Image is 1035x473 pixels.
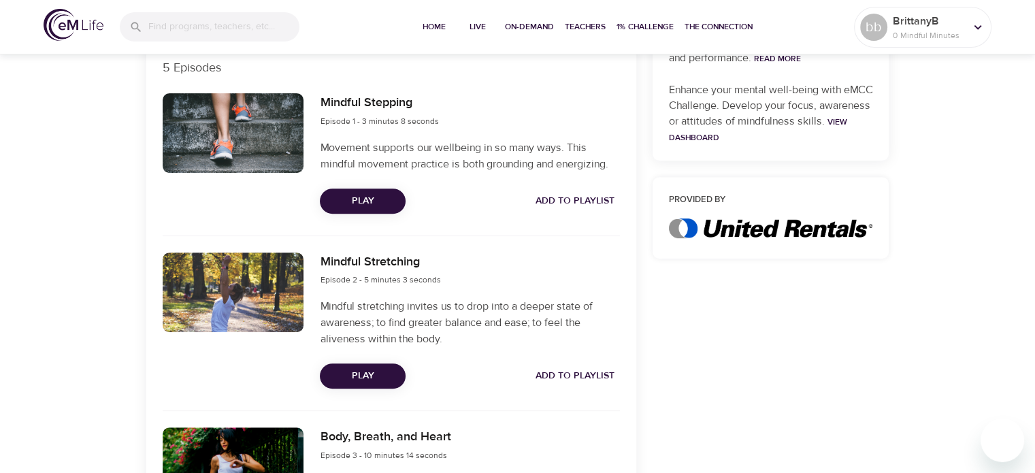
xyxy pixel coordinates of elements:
a: Read More [754,53,801,64]
button: Play [320,189,406,214]
span: Episode 2 - 5 minutes 3 seconds [320,274,440,285]
button: Add to Playlist [530,363,620,389]
span: Live [461,20,494,34]
p: Movement supports our wellbeing in so many ways. This mindful movement practice is both grounding... [320,140,619,172]
span: Add to Playlist [536,368,614,385]
img: United%20Rentals%202.jpg [669,218,873,238]
iframe: Button to launch messaging window [981,419,1024,462]
p: BrittanyB [893,13,965,29]
span: Episode 3 - 10 minutes 14 seconds [320,450,446,461]
span: Home [418,20,450,34]
span: The Connection [685,20,753,34]
img: logo [44,9,103,41]
h6: Body, Breath, and Heart [320,427,450,447]
p: 5 Episodes [163,59,620,77]
span: Play [331,368,395,385]
p: Mindful stretching invites us to drop into a deeper state of awareness; to find greater balance a... [320,298,619,347]
button: Play [320,363,406,389]
span: Play [331,193,395,210]
h6: Provided by [669,193,873,208]
span: 1% Challenge [617,20,674,34]
input: Find programs, teachers, etc... [148,12,299,42]
span: Teachers [565,20,606,34]
h6: Mindful Stretching [320,252,440,272]
a: View Dashboard [669,116,847,143]
button: Add to Playlist [530,189,620,214]
span: Add to Playlist [536,193,614,210]
p: 0 Mindful Minutes [893,29,965,42]
h6: Mindful Stepping [320,93,438,113]
span: On-Demand [505,20,554,34]
div: bb [860,14,887,41]
p: Enhance your mental well-being with eMCC Challenge. Develop your focus, awareness or attitudes of... [669,82,873,145]
span: Episode 1 - 3 minutes 8 seconds [320,116,438,127]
